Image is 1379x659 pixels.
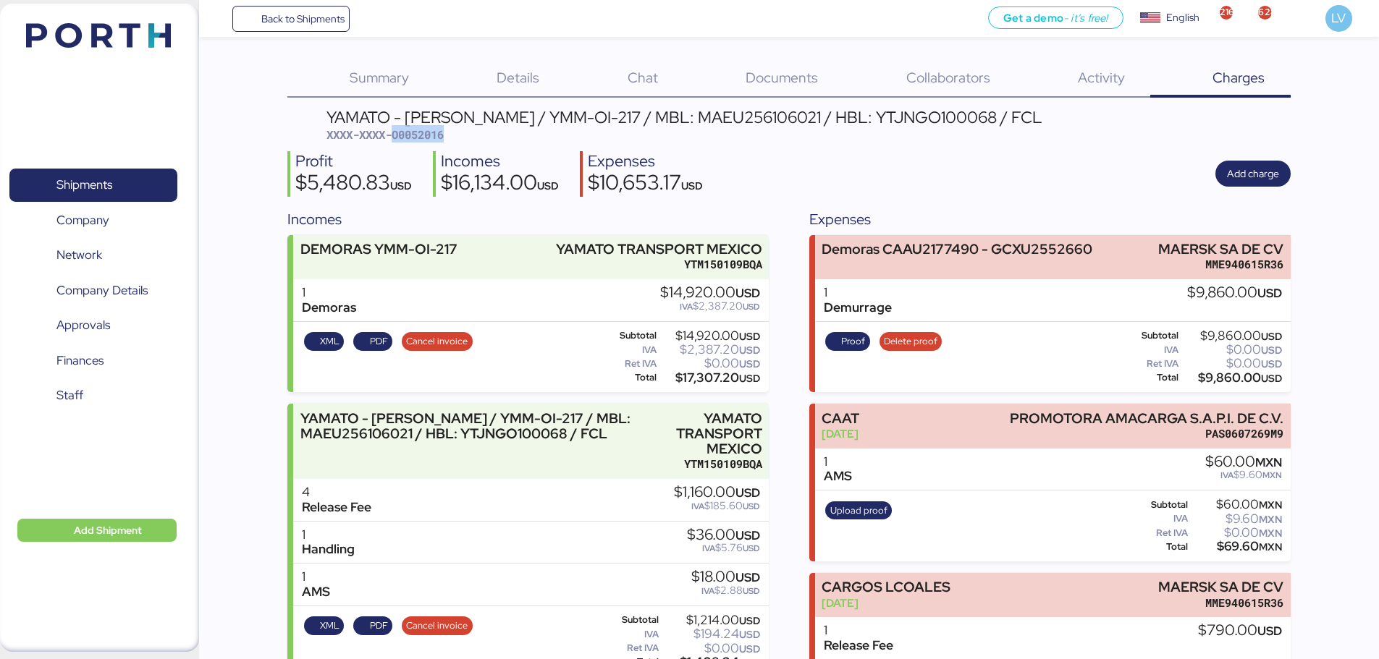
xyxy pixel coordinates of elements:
span: IVA [1220,469,1233,481]
div: $9.60 [1205,469,1282,480]
div: 4 [302,485,371,500]
span: Collaborators [906,68,990,87]
div: $60.00 [1205,454,1282,470]
span: USD [735,285,760,301]
span: IVA [680,301,693,313]
div: $5,480.83 [295,172,412,197]
div: YAMATO - [PERSON_NAME] / YMM-OI-217 / MBL: MAEU256106021 / HBL: YTJNGO100068 / FCL [300,411,644,441]
div: $0.00 [1191,527,1282,538]
button: Cancel invoice [402,332,473,351]
div: [DATE] [822,595,950,611]
div: $9,860.00 [1187,285,1282,301]
span: USD [1261,344,1282,357]
div: $0.00 [1181,344,1282,355]
div: $14,920.00 [660,285,760,301]
div: $2.88 [691,585,760,596]
span: USD [390,179,412,192]
div: $60.00 [1191,499,1282,510]
span: USD [735,527,760,543]
div: 1 [302,527,355,543]
span: Cancel invoice [406,618,468,634]
div: Incomes [287,208,769,230]
span: USD [743,301,760,313]
span: IVA [701,585,714,597]
div: DEMORAS YMM-OI-217 [300,242,457,257]
div: CARGOS LCOALES [822,579,950,595]
div: MME940615R36 [1158,595,1283,611]
span: USD [735,569,760,585]
div: $0.00 [659,358,760,369]
div: 1 [302,569,330,584]
span: USD [1261,357,1282,370]
div: Demoras CAAU2177490 - GCXU2552660 [822,242,1092,257]
span: USD [739,642,760,655]
span: Proof [841,333,865,349]
div: $0.00 [662,643,760,654]
span: USD [681,179,703,192]
span: Company Details [56,280,148,301]
span: Delete proof [884,333,937,349]
span: Approvals [56,315,110,336]
div: $2,387.20 [660,301,760,312]
span: LV [1331,9,1346,27]
div: Ret IVA [604,359,657,369]
span: USD [739,614,760,627]
span: XXXX-XXXX-O0052016 [326,127,444,142]
span: MXN [1259,540,1282,553]
span: USD [1261,372,1282,385]
span: PDF [370,333,388,349]
div: MME940615R36 [1158,257,1283,272]
div: Total [1126,542,1188,552]
div: $9,860.00 [1181,331,1282,341]
span: Staff [56,385,83,406]
span: Shipments [56,174,112,195]
div: [DATE] [822,426,859,441]
div: YAMATO - [PERSON_NAME] / YMM-OI-217 / MBL: MAEU256106021 / HBL: YTJNGO100068 / FCL [326,109,1042,125]
div: Release Fee [824,638,893,653]
div: Demoras [302,300,356,315]
button: Add Shipment [17,519,177,542]
div: Subtotal [1126,331,1179,341]
div: AMS [302,584,330,600]
span: Charges [1213,68,1265,87]
div: Release Fee [302,500,371,515]
div: Ret IVA [1126,528,1188,538]
div: Total [604,373,657,383]
span: USD [743,501,760,512]
div: Subtotal [604,331,657,341]
span: USD [537,179,559,192]
div: YAMATO TRANSPORT MEXICO [651,411,762,456]
div: MAERSK SA DE CV [1158,242,1283,257]
span: USD [743,585,760,597]
div: IVA [604,345,657,355]
div: $194.24 [662,629,760,639]
div: $0.00 [1181,358,1282,369]
span: IVA [691,501,704,512]
div: Expenses [588,151,703,172]
button: Upload proof [825,501,892,520]
a: Finances [9,344,177,377]
span: USD [1257,623,1282,639]
span: Documents [746,68,818,87]
div: YTM150109BQA [651,456,762,472]
span: Summary [350,68,409,87]
div: 1 [824,623,893,638]
div: Handling [302,542,355,557]
div: Ret IVA [604,643,659,653]
div: $1,160.00 [674,485,760,501]
a: Shipments [9,169,177,202]
div: AMS [824,469,852,484]
a: Network [9,239,177,272]
span: USD [739,372,760,385]
div: 1 [824,285,892,300]
div: Ret IVA [1126,359,1179,369]
span: USD [1261,330,1282,343]
span: USD [735,485,760,501]
div: Profit [295,151,412,172]
span: IVA [702,543,715,554]
span: Upload proof [830,503,887,519]
div: $9,860.00 [1181,373,1282,383]
span: Network [56,245,102,265]
div: $9.60 [1191,514,1282,524]
span: Back to Shipments [261,10,345,27]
